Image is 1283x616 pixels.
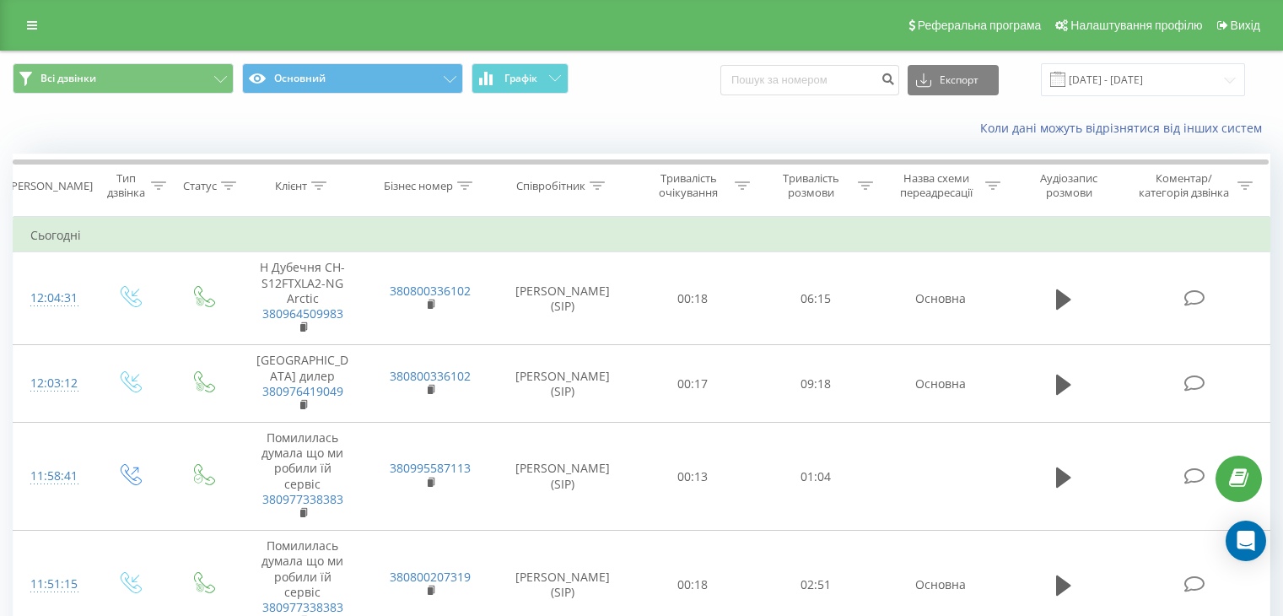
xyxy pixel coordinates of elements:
[242,63,463,94] button: Основний
[390,569,471,585] a: 380800207319
[13,63,234,94] button: Всі дзвінки
[239,252,366,345] td: Н Дубечня CH-S12FTXLA2-NG Arctic
[632,345,754,423] td: 00:17
[30,568,75,601] div: 11:51:15
[494,252,632,345] td: [PERSON_NAME] (SIP)
[30,367,75,400] div: 12:03:12
[262,491,343,507] a: 380977338383
[980,120,1270,136] a: Коли дані можуть відрізнятися вiд інших систем
[472,63,569,94] button: Графік
[892,171,981,200] div: Назва схеми переадресації
[262,599,343,615] a: 380977338383
[390,283,471,299] a: 380800336102
[504,73,537,84] span: Графік
[876,252,1004,345] td: Основна
[494,345,632,423] td: [PERSON_NAME] (SIP)
[239,345,366,423] td: [GEOGRAPHIC_DATA] дилер
[1226,521,1266,561] div: Open Intercom Messenger
[275,179,307,193] div: Клієнт
[390,460,471,476] a: 380995587113
[239,423,366,531] td: Помилилась думала що ми робили їй сервіс
[390,368,471,384] a: 380800336102
[1020,171,1119,200] div: Аудіозапис розмови
[106,171,146,200] div: Тип дзвінка
[754,423,876,531] td: 01:04
[720,65,899,95] input: Пошук за номером
[632,252,754,345] td: 00:18
[13,219,1270,252] td: Сьогодні
[183,179,217,193] div: Статус
[494,423,632,531] td: [PERSON_NAME] (SIP)
[632,423,754,531] td: 00:13
[647,171,731,200] div: Тривалість очікування
[384,179,453,193] div: Бізнес номер
[918,19,1042,32] span: Реферальна програма
[30,460,75,493] div: 11:58:41
[1231,19,1260,32] span: Вихід
[908,65,999,95] button: Експорт
[876,345,1004,423] td: Основна
[8,179,93,193] div: [PERSON_NAME]
[40,72,96,85] span: Всі дзвінки
[1070,19,1202,32] span: Налаштування профілю
[262,383,343,399] a: 380976419049
[754,252,876,345] td: 06:15
[754,345,876,423] td: 09:18
[516,179,585,193] div: Співробітник
[30,282,75,315] div: 12:04:31
[769,171,854,200] div: Тривалість розмови
[1135,171,1233,200] div: Коментар/категорія дзвінка
[262,305,343,322] a: 380964509983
